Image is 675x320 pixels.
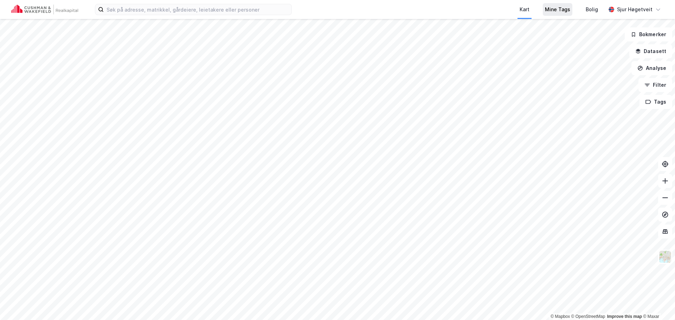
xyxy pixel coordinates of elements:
button: Datasett [629,44,672,58]
img: Z [658,250,672,263]
iframe: Chat Widget [640,286,675,320]
input: Søk på adresse, matrikkel, gårdeiere, leietakere eller personer [104,4,291,15]
div: Sjur Høgetveit [617,5,652,14]
div: Mine Tags [545,5,570,14]
button: Filter [638,78,672,92]
img: cushman-wakefield-realkapital-logo.202ea83816669bd177139c58696a8fa1.svg [11,5,78,14]
a: Improve this map [607,314,642,319]
a: Mapbox [551,314,570,319]
div: Kart [520,5,529,14]
div: Bolig [586,5,598,14]
a: OpenStreetMap [571,314,605,319]
div: Kontrollprogram for chat [640,286,675,320]
button: Analyse [631,61,672,75]
button: Tags [639,95,672,109]
button: Bokmerker [625,27,672,41]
